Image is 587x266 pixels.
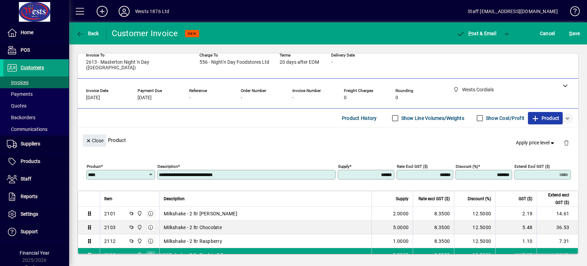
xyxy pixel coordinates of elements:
span: Reports [21,194,37,199]
span: POS [21,47,30,53]
mat-label: Supply [338,164,349,169]
mat-label: Discount (%) [456,164,478,169]
span: - [189,95,191,101]
span: Staff [21,176,31,182]
td: 12.5000 [454,221,495,234]
a: Invoices [3,76,69,88]
td: 1.10 [495,234,536,248]
span: 2.0000 [393,252,409,258]
span: NEW [188,31,196,36]
mat-label: Description [157,164,178,169]
mat-label: Product [87,164,101,169]
a: Staff [3,171,69,188]
span: Suppliers [21,141,40,146]
span: Communications [7,126,47,132]
mat-label: Rate excl GST ($) [397,164,428,169]
span: Products [21,158,40,164]
button: Save [567,27,581,40]
span: [DATE] [138,95,152,101]
span: 2.0000 [393,210,409,217]
td: 12.5000 [454,248,495,262]
div: 8.3500 [417,224,450,231]
a: Backorders [3,112,69,123]
span: Quotes [7,103,26,109]
td: 5.48 [495,221,536,234]
a: Suppliers [3,135,69,153]
label: Show Cost/Profit [485,115,524,122]
span: Home [21,30,33,35]
span: Wests Cordials [135,210,143,217]
a: Payments [3,88,69,100]
a: Home [3,24,69,41]
div: 2112 [104,238,116,245]
button: Cancel [538,27,557,40]
span: Product [531,113,559,124]
label: Show Line Volumes/Weights [400,115,464,122]
div: 2101 [104,210,116,217]
td: 12.5000 [454,234,495,248]
span: P [468,31,471,36]
button: Back [74,27,101,40]
span: Description [164,195,185,203]
td: 14.61 [536,248,578,262]
a: POS [3,42,69,59]
a: Products [3,153,69,170]
span: - [292,95,294,101]
span: [DATE] [86,95,100,101]
span: Apply price level [516,139,556,146]
a: Communications [3,123,69,135]
span: 5.0000 [393,224,409,231]
td: 12.5000 [454,207,495,221]
td: 7.31 [536,234,578,248]
span: Milkshake - 2 ltr Cookies&Cream [164,252,235,258]
span: Supply [396,195,409,203]
button: Add [91,5,113,18]
td: 2.19 [495,248,536,262]
span: Product History [342,113,377,124]
button: Apply price level [513,137,558,149]
span: Rate excl GST ($) [418,195,450,203]
span: GST ($) [519,195,532,203]
div: 8.3500 [417,238,450,245]
a: Reports [3,188,69,205]
span: Discount (%) [468,195,491,203]
span: 2613 - Masterton Night 'n Day ([GEOGRAPHIC_DATA]) [86,60,189,71]
span: S [569,31,572,36]
span: Settings [21,211,38,217]
span: 0 [395,95,398,101]
button: Delete [558,134,575,151]
span: 20 days after EOM [280,60,319,65]
span: 556 - Night'n Day Foodstores Ltd [199,60,269,65]
span: Close [86,135,104,146]
button: Close [83,134,106,147]
button: Product [528,112,563,124]
span: 0 [344,95,347,101]
mat-label: Extend excl GST ($) [514,164,550,169]
button: Profile [113,5,135,18]
div: 2119 [104,252,116,258]
span: Milkshake - 2 ltr [PERSON_NAME] [164,210,237,217]
app-page-header-button: Close [81,137,108,143]
div: 2103 [104,224,116,231]
span: Support [21,229,38,234]
a: Settings [3,206,69,223]
td: 14.61 [536,207,578,221]
span: Wests Cordials [135,251,143,259]
span: Payments [7,91,33,97]
div: 8.3500 [417,252,450,258]
span: Financial Year [20,250,50,256]
span: - [331,60,333,65]
span: Invoices [7,80,29,85]
a: Support [3,223,69,241]
span: Milkshake - 2 ltr Raspberry [164,238,222,245]
div: Wests 1876 Ltd [135,6,169,17]
app-page-header-button: Delete [558,140,575,146]
div: Staff [EMAIL_ADDRESS][DOMAIN_NAME] [468,6,558,17]
span: Backorders [7,115,35,120]
div: Product [78,127,578,153]
button: Product History [339,112,380,124]
span: Cancel [540,28,555,39]
td: 2.19 [495,207,536,221]
div: 8.3500 [417,210,450,217]
span: Item [104,195,112,203]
